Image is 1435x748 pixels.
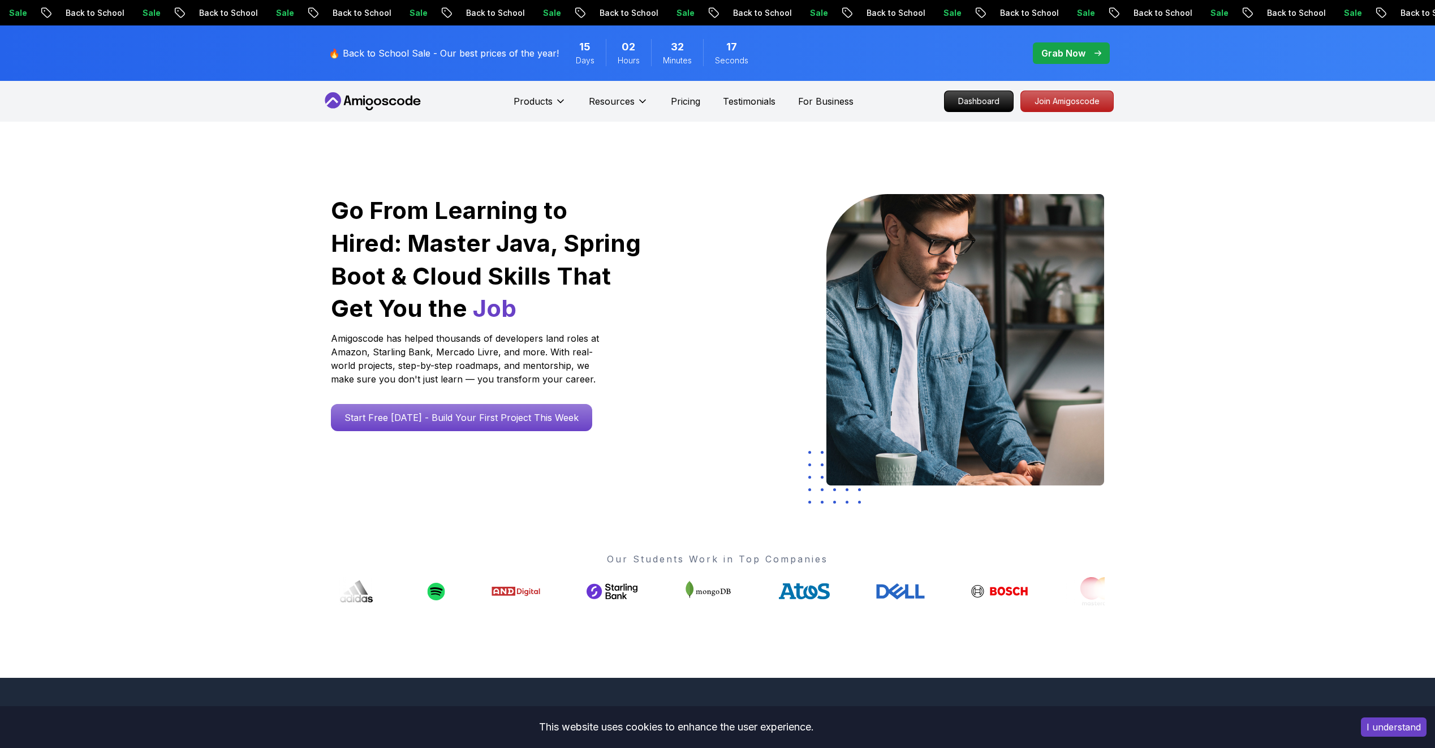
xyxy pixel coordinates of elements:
p: Sale [1376,7,1412,19]
p: Grab Now [1041,46,1085,60]
span: 32 Minutes [671,39,684,55]
p: Sale [1243,7,1279,19]
h1: Go From Learning to Hired: Master Java, Spring Boot & Cloud Skills That Get You the [331,194,643,325]
p: Sale [308,7,344,19]
a: For Business [798,94,854,108]
p: Back to School [632,7,709,19]
button: Resources [589,94,648,117]
p: Sale [575,7,611,19]
p: Back to School [1166,7,1243,19]
p: Dashboard [945,91,1013,111]
p: Sale [842,7,878,19]
p: Back to School [899,7,976,19]
span: Days [576,55,594,66]
span: 17 Seconds [726,39,737,55]
p: Sale [175,7,211,19]
button: Products [514,94,566,117]
span: Minutes [663,55,692,66]
span: 2 Hours [622,39,635,55]
p: Sale [41,7,77,19]
p: Back to School [365,7,442,19]
p: Sale [709,7,745,19]
p: Back to School [231,7,308,19]
span: Seconds [715,55,748,66]
p: Our Students Work in Top Companies [331,552,1105,566]
a: Pricing [671,94,700,108]
p: Sale [1109,7,1145,19]
a: Testimonials [723,94,775,108]
p: Back to School [1032,7,1109,19]
span: Hours [618,55,640,66]
a: Dashboard [944,91,1014,112]
img: hero [826,194,1104,485]
a: Start Free [DATE] - Build Your First Project This Week [331,404,592,431]
p: Products [514,94,553,108]
button: Accept cookies [1361,717,1427,737]
p: Sale [976,7,1012,19]
a: Join Amigoscode [1020,91,1114,112]
p: Back to School [98,7,175,19]
p: Back to School [765,7,842,19]
div: This website uses cookies to enhance the user experience. [8,715,1344,740]
p: Amigoscode has helped thousands of developers land roles at Amazon, Starling Bank, Mercado Livre,... [331,332,602,386]
span: Job [473,294,516,323]
p: Join Amigoscode [1021,91,1113,111]
p: 🔥 Back to School Sale - Our best prices of the year! [329,46,559,60]
p: Back to School [498,7,575,19]
p: Back to School [1299,7,1376,19]
span: 15 Days [579,39,591,55]
p: Resources [589,94,635,108]
p: Sale [442,7,478,19]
